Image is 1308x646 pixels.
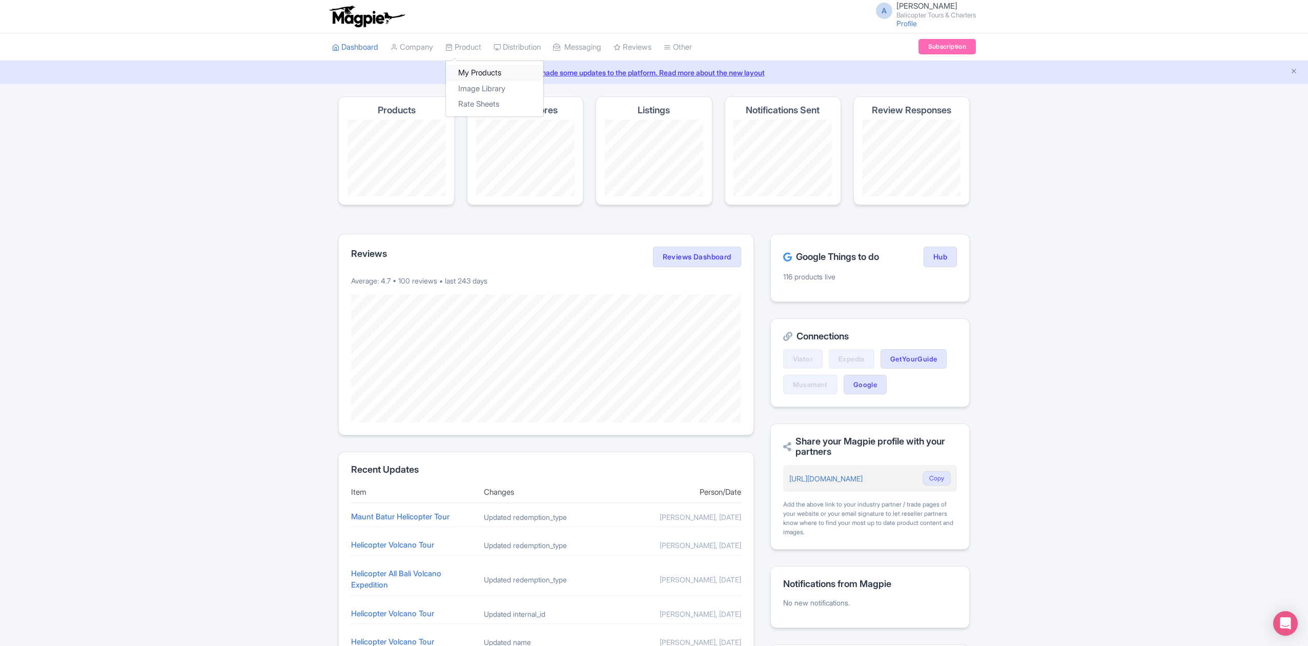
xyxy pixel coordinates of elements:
[918,39,976,54] a: Subscription
[783,597,957,608] p: No new notifications.
[332,33,378,62] a: Dashboard
[617,574,741,585] div: [PERSON_NAME], [DATE]
[484,512,608,522] div: Updated redemption_type
[351,275,741,286] p: Average: 4.7 • 100 reviews • last 243 days
[783,252,879,262] h2: Google Things to do
[391,33,433,62] a: Company
[446,81,543,97] a: Image Library
[783,349,823,369] a: Viator
[445,33,481,62] a: Product
[783,579,957,589] h2: Notifications from Magpie
[896,12,976,18] small: Balicopter Tours & Charters
[446,96,543,112] a: Rate Sheets
[638,105,670,115] h4: Listings
[664,33,692,62] a: Other
[783,331,957,341] h2: Connections
[6,67,1302,78] a: We made some updates to the platform. Read more about the new layout
[378,105,416,115] h4: Products
[484,540,608,551] div: Updated redemption_type
[870,2,976,18] a: A [PERSON_NAME] Balicopter Tours & Charters
[351,465,741,475] h2: Recent Updates
[876,3,892,19] span: A
[617,512,741,522] div: [PERSON_NAME], [DATE]
[617,609,741,619] div: [PERSON_NAME], [DATE]
[446,65,543,81] a: My Products
[783,500,957,537] div: Add the above link to your industry partner / trade pages of your website or your email signature...
[924,247,957,267] a: Hub
[484,574,608,585] div: Updated redemption_type
[783,271,957,282] p: 116 products live
[829,349,874,369] a: Expedia
[614,33,651,62] a: Reviews
[617,540,741,551] div: [PERSON_NAME], [DATE]
[872,105,951,115] h4: Review Responses
[746,105,820,115] h4: Notifications Sent
[494,33,541,62] a: Distribution
[351,487,476,498] div: Item
[653,247,741,267] a: Reviews Dashboard
[783,375,837,394] a: Musement
[844,375,887,394] a: Google
[1290,66,1298,78] button: Close announcement
[351,609,434,618] a: Helicopter Volcano Tour
[617,487,741,498] div: Person/Date
[896,19,917,28] a: Profile
[351,540,434,550] a: Helicopter Volcano Tour
[553,33,601,62] a: Messaging
[327,5,406,28] img: logo-ab69f6fb50320c5b225c76a69d11143b.png
[789,474,863,483] a: [URL][DOMAIN_NAME]
[783,436,957,457] h2: Share your Magpie profile with your partners
[351,512,449,521] a: Maunt Batur Helicopter Tour
[896,1,957,11] span: [PERSON_NAME]
[881,349,947,369] a: GetYourGuide
[923,471,951,486] button: Copy
[1273,611,1298,636] div: Open Intercom Messenger
[351,249,387,259] h2: Reviews
[484,609,608,619] div: Updated internal_id
[351,569,441,590] a: Helicopter All Bali Volcano Expedition
[484,487,608,498] div: Changes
